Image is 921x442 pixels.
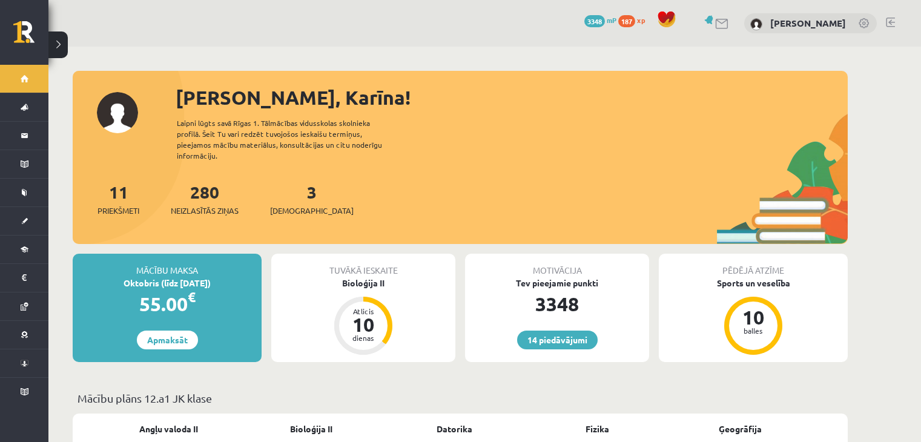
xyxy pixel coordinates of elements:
div: 3348 [465,289,649,318]
a: Angļu valoda II [139,423,198,435]
span: Priekšmeti [97,205,139,217]
div: Tuvākā ieskaite [271,254,455,277]
div: 10 [735,308,771,327]
a: Ģeogrāfija [719,423,762,435]
div: balles [735,327,771,334]
div: 55.00 [73,289,262,318]
span: [DEMOGRAPHIC_DATA] [270,205,354,217]
div: Oktobris (līdz [DATE]) [73,277,262,289]
a: 3348 mP [584,15,616,25]
div: Motivācija [465,254,649,277]
a: Datorika [437,423,472,435]
div: Mācību maksa [73,254,262,277]
div: Laipni lūgts savā Rīgas 1. Tālmācības vidusskolas skolnieka profilā. Šeit Tu vari redzēt tuvojošo... [177,117,403,161]
span: Neizlasītās ziņas [171,205,239,217]
a: 3[DEMOGRAPHIC_DATA] [270,181,354,217]
div: Pēdējā atzīme [659,254,848,277]
span: 3348 [584,15,605,27]
div: [PERSON_NAME], Karīna! [176,83,848,112]
a: [PERSON_NAME] [770,17,846,29]
a: 187 xp [618,15,651,25]
a: 11Priekšmeti [97,181,139,217]
div: dienas [345,334,381,341]
a: Apmaksāt [137,331,198,349]
a: Fizika [586,423,609,435]
span: mP [607,15,616,25]
p: Mācību plāns 12.a1 JK klase [78,390,843,406]
div: Bioloģija II [271,277,455,289]
a: 280Neizlasītās ziņas [171,181,239,217]
a: Bioloģija II [290,423,332,435]
span: 187 [618,15,635,27]
a: Bioloģija II Atlicis 10 dienas [271,277,455,357]
div: Atlicis [345,308,381,315]
a: Rīgas 1. Tālmācības vidusskola [13,21,48,51]
div: Tev pieejamie punkti [465,277,649,289]
span: € [188,288,196,306]
div: 10 [345,315,381,334]
a: Sports un veselība 10 balles [659,277,848,357]
a: 14 piedāvājumi [517,331,598,349]
span: xp [637,15,645,25]
img: Karīna Caune [750,18,762,30]
div: Sports un veselība [659,277,848,289]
